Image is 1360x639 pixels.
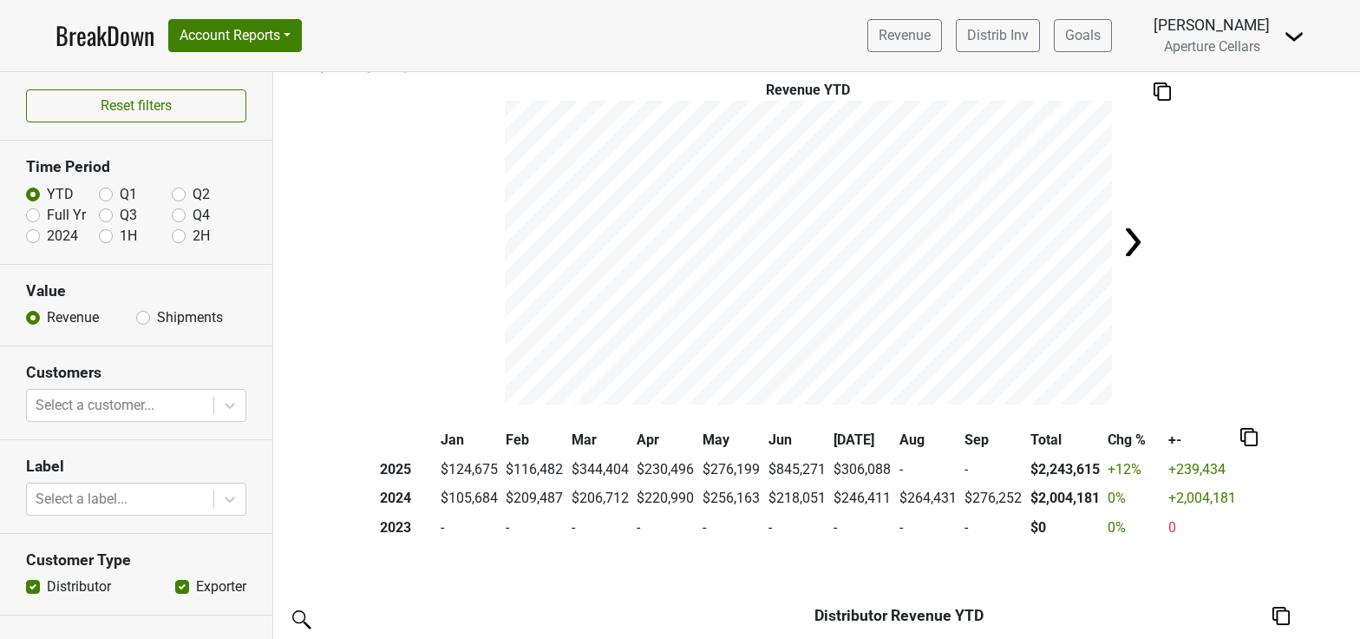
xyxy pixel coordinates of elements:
[26,282,246,300] h3: Value
[1104,484,1165,514] td: 0 %
[376,455,436,484] th: 2025
[193,205,210,226] label: Q4
[1026,455,1104,484] th: $2,243,615
[698,484,764,514] td: $256,163
[501,484,567,514] td: $209,487
[436,455,502,484] td: $124,675
[193,184,210,205] label: Q2
[47,205,86,226] label: Full Yr
[286,604,314,632] img: filter
[829,484,895,514] td: $246,411
[436,425,502,455] th: Jan
[633,425,699,455] th: Apr
[26,364,246,382] h3: Customers
[764,484,830,514] td: $218,051
[829,425,895,455] th: [DATE]
[501,513,567,543] td: -
[633,455,699,484] td: $230,496
[960,513,1026,543] td: -
[505,80,1112,101] div: Revenue YTD
[633,484,699,514] td: $220,990
[120,184,137,205] label: Q1
[1026,425,1104,455] th: Total
[1240,428,1258,446] img: Copy to clipboard
[47,184,74,205] label: YTD
[1165,513,1241,543] td: 0
[47,307,99,328] label: Revenue
[1104,425,1165,455] th: Chg %
[698,425,764,455] th: May
[764,425,830,455] th: Jun
[1165,455,1241,484] td: +239,434
[867,19,942,52] a: Revenue
[567,425,633,455] th: Mar
[157,307,223,328] label: Shipments
[698,513,764,543] td: -
[436,513,502,543] td: -
[1026,513,1104,543] th: $0
[567,455,633,484] td: $344,404
[764,513,830,543] td: -
[1054,19,1112,52] a: Goals
[1154,14,1270,36] div: [PERSON_NAME]
[1104,513,1165,543] td: 0 %
[1165,425,1241,455] th: +-
[895,484,961,514] td: $264,431
[814,607,891,624] span: Distributor
[26,551,246,570] h3: Customer Type
[1284,26,1304,47] img: Dropdown Menu
[1272,607,1290,625] img: Copy to clipboard
[593,604,1206,627] div: Revenue YTD
[56,17,154,54] a: BreakDown
[168,19,302,52] button: Account Reports
[501,455,567,484] td: $116,482
[633,513,699,543] td: -
[956,19,1040,52] a: Distrib Inv
[501,425,567,455] th: Feb
[1104,455,1165,484] td: +12 %
[895,425,961,455] th: Aug
[567,484,633,514] td: $206,712
[698,455,764,484] td: $276,199
[960,455,1026,484] td: -
[193,226,210,247] label: 2H
[1115,225,1150,260] img: Arrow right
[1165,484,1241,514] td: +2,004,181
[829,455,895,484] td: $306,088
[1026,484,1104,514] th: $2,004,181
[376,484,436,514] th: 2024
[764,455,830,484] td: $845,271
[26,158,246,176] h3: Time Period
[376,513,436,543] th: 2023
[26,89,246,122] button: Reset filters
[196,576,246,597] label: Exporter
[120,226,137,247] label: 1H
[47,576,111,597] label: Distributor
[960,425,1026,455] th: Sep
[829,513,895,543] td: -
[120,205,137,226] label: Q3
[895,455,961,484] td: -
[895,513,961,543] td: -
[1154,82,1171,101] img: Copy to clipboard
[567,513,633,543] td: -
[960,484,1026,514] td: $276,252
[1164,38,1260,55] span: Aperture Cellars
[47,226,78,247] label: 2024
[26,458,246,476] h3: Label
[436,484,502,514] td: $105,684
